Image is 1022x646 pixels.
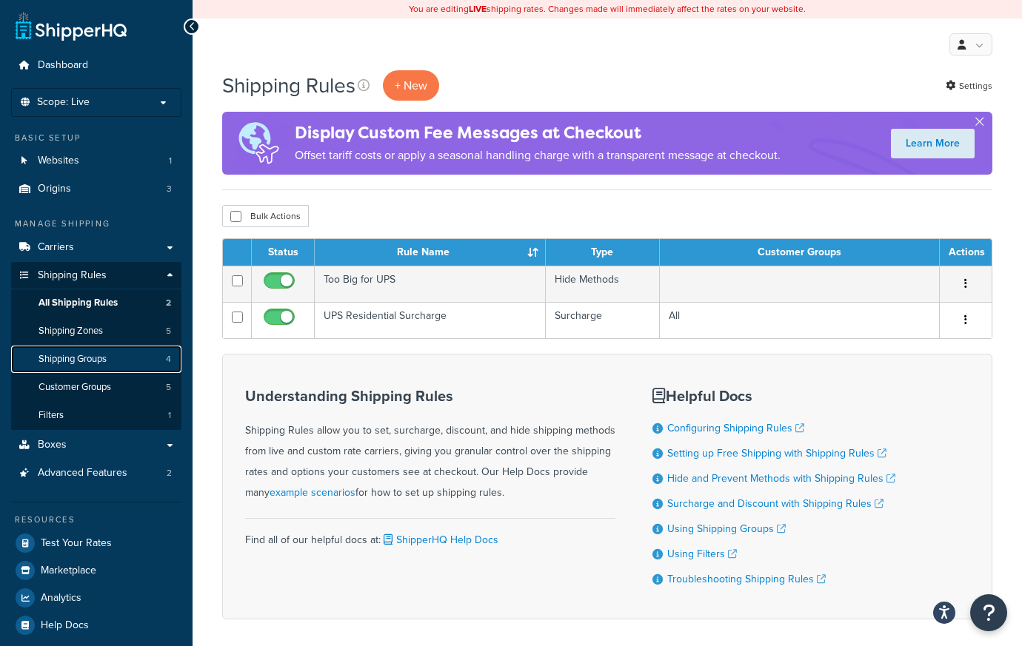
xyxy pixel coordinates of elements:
[660,239,940,266] th: Customer Groups
[295,121,781,145] h4: Display Custom Fee Messages at Checkout
[546,302,660,338] td: Surcharge
[469,2,487,16] b: LIVE
[270,485,355,500] a: example scenarios
[946,75,992,96] a: Settings
[970,594,1007,631] button: Open Resource Center
[667,546,737,562] a: Using Filters
[168,409,171,422] span: 1
[38,155,79,167] span: Websites
[167,183,172,195] span: 3
[652,388,895,404] h3: Helpful Docs
[11,234,181,261] a: Carriers
[11,289,181,317] li: All Shipping Rules
[16,11,127,41] a: ShipperHQ Home
[222,71,355,100] h1: Shipping Rules
[38,439,67,451] span: Boxes
[11,460,181,487] a: Advanced Features 2
[245,388,615,503] div: Shipping Rules allow you to set, surcharge, discount, and hide shipping methods from live and cus...
[245,388,615,404] h3: Understanding Shipping Rules
[11,514,181,526] div: Resources
[667,496,884,511] a: Surcharge and Discount with Shipping Rules
[11,402,181,429] li: Filters
[11,175,181,203] a: Origins 3
[383,70,439,101] p: + New
[11,460,181,487] li: Advanced Features
[37,96,90,109] span: Scope: Live
[222,205,309,227] button: Bulk Actions
[11,147,181,175] li: Websites
[11,175,181,203] li: Origins
[546,266,660,302] td: Hide Methods
[295,145,781,166] p: Offset tariff costs or apply a seasonal handling charge with a transparent message at checkout.
[11,374,181,401] a: Customer Groups 5
[11,530,181,556] a: Test Your Rates
[11,317,181,345] li: Shipping Zones
[166,353,171,366] span: 4
[11,557,181,584] a: Marketplace
[660,302,940,338] td: All
[315,239,546,266] th: Rule Name : activate to sort column ascending
[167,467,172,480] span: 2
[667,471,895,486] a: Hide and Prevent Methods with Shipping Rules
[11,132,181,144] div: Basic Setup
[667,521,786,536] a: Using Shipping Groups
[315,302,546,338] td: UPS Residential Surcharge
[38,59,88,72] span: Dashboard
[41,537,112,550] span: Test Your Rates
[940,239,992,266] th: Actions
[41,619,89,632] span: Help Docs
[381,532,498,548] a: ShipperHQ Help Docs
[11,52,181,79] a: Dashboard
[11,262,181,289] a: Shipping Rules
[41,565,96,577] span: Marketplace
[315,266,546,302] td: Too Big for UPS
[11,612,181,639] a: Help Docs
[11,346,181,373] a: Shipping Groups 4
[11,218,181,230] div: Manage Shipping
[667,571,826,587] a: Troubleshooting Shipping Rules
[11,317,181,345] a: Shipping Zones 5
[245,518,615,551] div: Find all of our helpful docs at:
[38,467,127,480] span: Advanced Features
[166,381,171,394] span: 5
[166,325,171,337] span: 5
[39,325,103,337] span: Shipping Zones
[11,402,181,429] a: Filters 1
[252,239,315,266] th: Status
[546,239,660,266] th: Type
[41,592,81,605] span: Analytics
[11,346,181,373] li: Shipping Groups
[38,241,74,254] span: Carriers
[11,374,181,401] li: Customer Groups
[38,183,71,195] span: Origins
[11,289,181,317] a: All Shipping Rules 2
[39,353,107,366] span: Shipping Groups
[891,129,975,158] a: Learn More
[38,269,107,282] span: Shipping Rules
[667,445,886,461] a: Setting up Free Shipping with Shipping Rules
[667,420,804,436] a: Configuring Shipping Rules
[169,155,172,167] span: 1
[39,381,111,394] span: Customer Groups
[11,147,181,175] a: Websites 1
[39,409,64,422] span: Filters
[11,262,181,431] li: Shipping Rules
[39,297,118,309] span: All Shipping Rules
[11,431,181,459] a: Boxes
[222,112,295,175] img: duties-banner-06bc72dcb5fe05cb3f9472aba00be2ae8eb53ab6f0d8bb03d382ba314ac3c341.png
[166,297,171,309] span: 2
[11,585,181,611] a: Analytics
